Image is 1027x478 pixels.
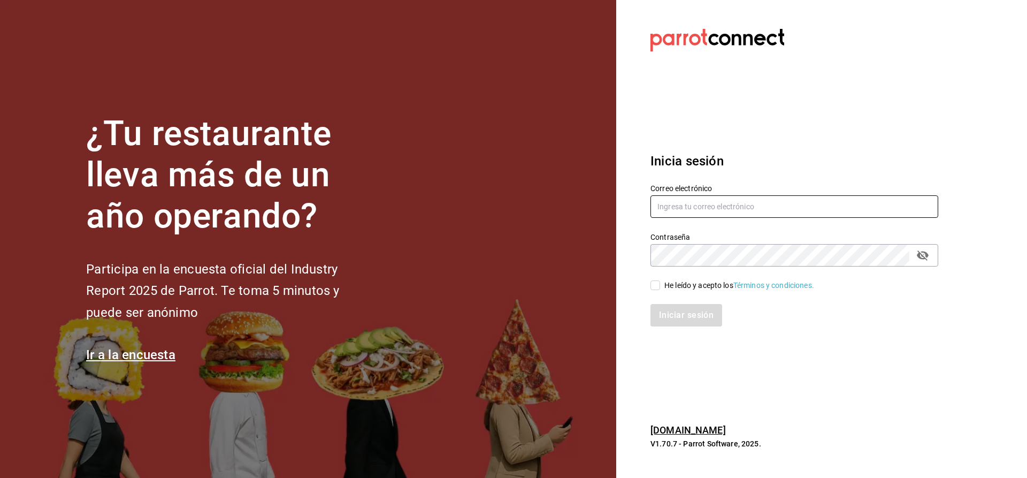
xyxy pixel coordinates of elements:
[650,424,726,436] a: [DOMAIN_NAME]
[86,113,375,237] h1: ¿Tu restaurante lleva más de un año operando?
[86,347,175,362] a: Ir a la encuesta
[650,195,938,218] input: Ingresa tu correo electrónico
[914,246,932,264] button: passwordField
[650,151,938,171] h3: Inicia sesión
[650,438,938,449] p: V1.70.7 - Parrot Software, 2025.
[86,259,375,324] h2: Participa en la encuesta oficial del Industry Report 2025 de Parrot. Te toma 5 minutos y puede se...
[650,233,938,241] label: Contraseña
[664,280,814,291] div: He leído y acepto los
[733,281,814,290] a: Términos y condiciones.
[650,185,938,192] label: Correo electrónico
